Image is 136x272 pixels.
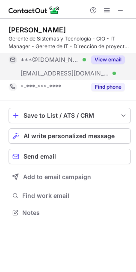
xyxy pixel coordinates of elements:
[9,207,131,219] button: Notes
[22,209,127,217] span: Notes
[91,55,125,64] button: Reveal Button
[21,56,80,64] span: ***@[DOMAIN_NAME]
[24,112,116,119] div: Save to List / ATS / CRM
[23,174,91,180] span: Add to email campaign
[91,83,125,91] button: Reveal Button
[22,192,127,200] span: Find work email
[21,69,109,77] span: [EMAIL_ADDRESS][DOMAIN_NAME]
[9,128,131,144] button: AI write personalized message
[9,169,131,185] button: Add to email campaign
[24,133,115,139] span: AI write personalized message
[9,190,131,202] button: Find work email
[9,35,131,50] div: Gerente de Sistemas y Tecnología - CIO - IT Manager - Gerente de IT - Dirección de proyectos de I...
[9,26,66,34] div: [PERSON_NAME]
[24,153,56,160] span: Send email
[9,149,131,164] button: Send email
[9,108,131,123] button: save-profile-one-click
[9,5,60,15] img: ContactOut v5.3.10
